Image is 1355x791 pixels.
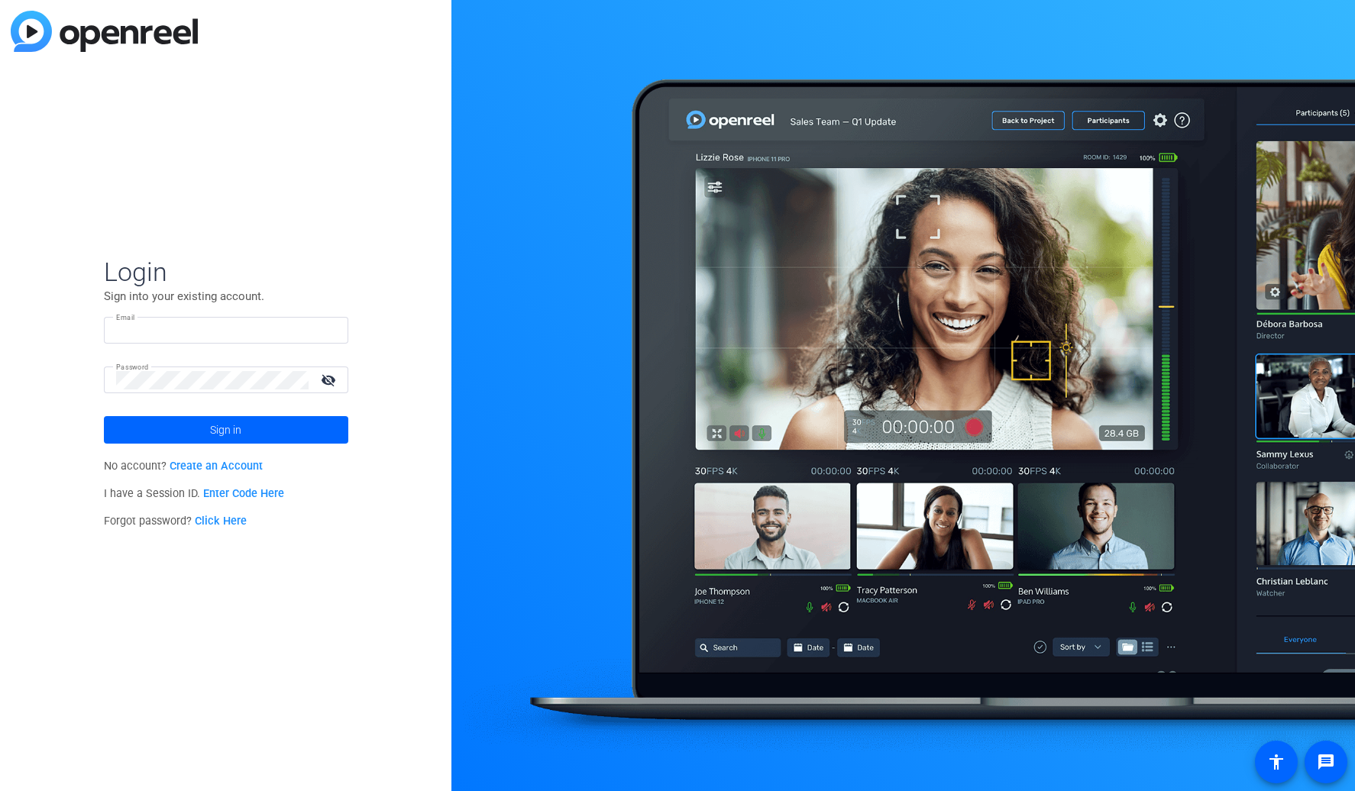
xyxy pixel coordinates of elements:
[104,487,285,500] span: I have a Session ID.
[116,313,135,321] mat-label: Email
[116,363,149,371] mat-label: Password
[104,256,348,288] span: Login
[170,460,263,473] a: Create an Account
[210,411,241,449] span: Sign in
[1317,753,1335,771] mat-icon: message
[104,288,348,305] p: Sign into your existing account.
[11,11,198,52] img: blue-gradient.svg
[1267,753,1285,771] mat-icon: accessibility
[104,515,247,528] span: Forgot password?
[203,487,284,500] a: Enter Code Here
[116,321,336,340] input: Enter Email Address
[312,369,348,391] mat-icon: visibility_off
[195,515,247,528] a: Click Here
[104,416,348,444] button: Sign in
[104,460,264,473] span: No account?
